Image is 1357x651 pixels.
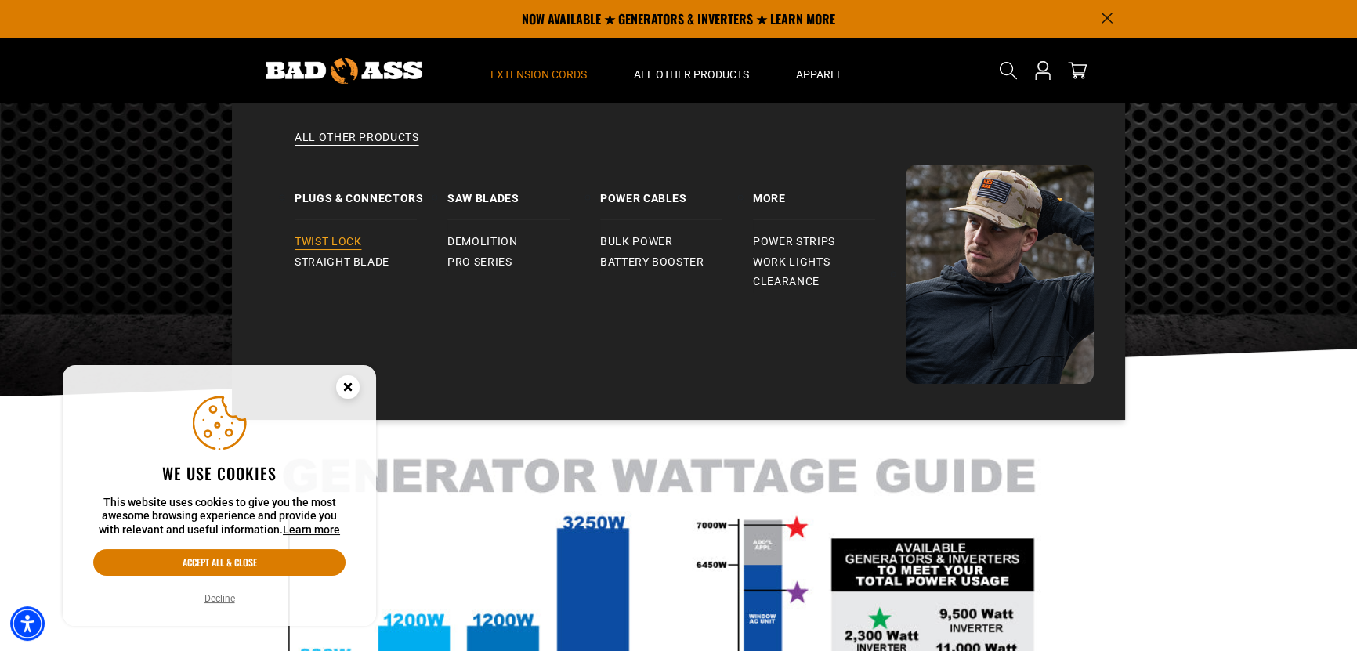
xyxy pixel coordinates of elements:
[295,232,447,252] a: Twist Lock
[610,38,773,103] summary: All Other Products
[753,255,830,269] span: Work Lights
[906,165,1094,384] img: Bad Ass Extension Cords
[996,58,1021,83] summary: Search
[266,58,422,84] img: Bad Ass Extension Cords
[796,67,843,81] span: Apparel
[753,232,906,252] a: Power Strips
[1065,61,1090,80] a: cart
[263,130,1094,165] a: All Other Products
[600,165,753,219] a: Power Cables
[10,606,45,641] div: Accessibility Menu
[283,523,340,536] a: This website uses cookies to give you the most awesome browsing experience and provide you with r...
[447,165,600,219] a: Saw Blades
[447,255,512,269] span: Pro Series
[63,365,376,627] aside: Cookie Consent
[295,255,389,269] span: Straight Blade
[753,275,820,289] span: Clearance
[93,496,346,537] p: This website uses cookies to give you the most awesome browsing experience and provide you with r...
[490,67,587,81] span: Extension Cords
[467,38,610,103] summary: Extension Cords
[753,272,906,292] a: Clearance
[447,235,517,249] span: Demolition
[634,67,749,81] span: All Other Products
[320,365,376,414] button: Close this option
[600,232,753,252] a: Bulk Power
[753,252,906,273] a: Work Lights
[600,235,672,249] span: Bulk Power
[295,165,447,219] a: Plugs & Connectors
[773,38,867,103] summary: Apparel
[447,232,600,252] a: Demolition
[200,591,240,606] button: Decline
[93,549,346,576] button: Accept all & close
[753,235,835,249] span: Power Strips
[600,252,753,273] a: Battery Booster
[295,252,447,273] a: Straight Blade
[600,255,704,269] span: Battery Booster
[447,252,600,273] a: Pro Series
[93,463,346,483] h2: We use cookies
[753,165,906,219] a: Battery Booster More Power Strips
[295,235,361,249] span: Twist Lock
[1030,38,1055,103] a: Open this option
